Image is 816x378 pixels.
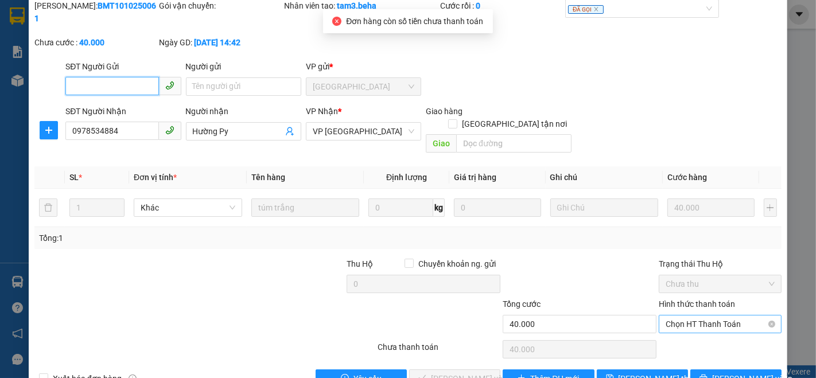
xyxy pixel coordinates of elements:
div: Người gửi [186,60,301,73]
div: Tổng: 1 [39,232,316,244]
span: Giao [426,134,456,153]
div: VP gửi [306,60,421,73]
label: Hình thức thanh toán [659,299,735,309]
span: VP PHÚ YÊN [313,123,414,140]
th: Ghi chú [546,166,663,189]
div: Chưa cước : [34,36,157,49]
button: plus [764,198,778,217]
input: Dọc đường [456,134,572,153]
span: user-add [285,127,294,136]
span: ĐẮK LẮK [313,78,414,95]
span: Chọn HT Thanh Toán [666,315,775,333]
span: SL [69,173,79,182]
span: Đơn vị tính [134,173,177,182]
span: Tên hàng [251,173,285,182]
span: Cước hàng [667,173,707,182]
b: 0 [476,1,480,10]
span: plus [40,126,57,135]
span: Thu Hộ [347,259,373,268]
span: Khác [141,199,235,216]
button: delete [39,198,57,217]
span: VP Nhận [306,107,338,116]
span: close-circle [768,321,775,328]
div: Người nhận [186,105,301,118]
span: [GEOGRAPHIC_DATA] tận nơi [457,118,572,130]
span: Chưa thu [666,275,775,293]
div: Chưa thanh toán [377,341,502,361]
b: [DATE] 14:42 [195,38,241,47]
input: Ghi Chú [550,198,659,217]
span: ĐÃ GỌI [568,5,604,14]
span: phone [165,126,174,135]
button: plus [40,121,58,139]
div: Ngày GD: [160,36,282,49]
input: 0 [454,198,541,217]
input: 0 [667,198,754,217]
div: SĐT Người Gửi [65,60,181,73]
span: Giao hàng [426,107,463,116]
span: phone [165,81,174,90]
input: VD: Bàn, Ghế [251,198,360,217]
span: Tổng cước [503,299,541,309]
div: Trạng thái Thu Hộ [659,258,782,270]
span: close [593,6,599,12]
b: tam3.beha [337,1,376,10]
span: Chuyển khoản ng. gửi [414,258,500,270]
div: SĐT Người Nhận [65,105,181,118]
span: Giá trị hàng [454,173,496,182]
span: close-circle [332,17,341,26]
span: kg [433,198,445,217]
span: Đơn hàng còn số tiền chưa thanh toán [346,17,483,26]
b: 40.000 [79,38,104,47]
span: Định lượng [386,173,427,182]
